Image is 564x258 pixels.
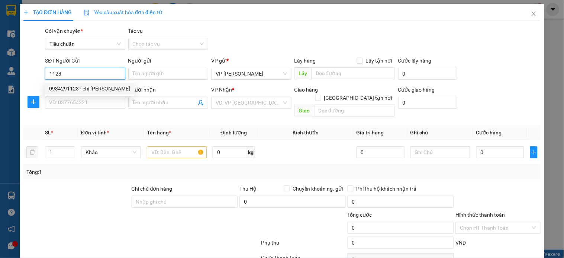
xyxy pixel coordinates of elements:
span: user-add [198,100,204,106]
span: Tiêu chuẩn [49,38,120,50]
span: Lấy hàng [294,58,316,64]
span: Cước hàng [476,130,502,136]
strong: Công ty TNHH Phúc Xuyên [49,4,112,20]
div: Tổng: 1 [26,168,218,176]
span: SL [45,130,51,136]
span: Kích thước [293,130,318,136]
label: Ghi chú đơn hàng [132,186,173,192]
input: Cước lấy hàng [398,68,458,80]
span: Giao [294,105,314,117]
span: Gói vận chuyển [45,28,83,34]
img: icon [84,10,90,16]
div: 0934291123 - chị Nga [45,83,135,95]
input: Cước giao hàng [398,97,458,109]
input: Dọc đường [312,67,395,79]
span: Đơn vị tính [81,130,109,136]
input: VD: Bàn, Ghế [147,146,207,158]
label: Tác vụ [128,28,143,34]
span: VP Hạ Long [216,68,287,79]
label: Cước giao hàng [398,87,435,93]
span: kg [247,146,255,158]
th: Ghi chú [407,125,473,140]
strong: 024 3236 3236 - [45,28,116,41]
span: Giao hàng [294,87,318,93]
span: Giá trị hàng [357,130,384,136]
span: plus [531,149,537,155]
span: VP Nhận [211,87,232,93]
span: Phí thu hộ khách nhận trả [354,185,420,193]
span: Tổng cước [348,212,372,218]
span: Khác [86,147,136,158]
span: Gửi hàng [GEOGRAPHIC_DATA]: Hotline: [45,22,116,48]
span: plus [23,10,29,15]
input: 0 [357,146,405,158]
span: TẠO ĐƠN HÀNG [23,9,72,15]
span: Chuyển khoản ng. gửi [290,185,346,193]
button: Close [523,4,544,25]
div: 0934291123 - chị [PERSON_NAME] [49,85,130,93]
span: plus [28,99,39,105]
input: Ghi Chú [410,146,470,158]
button: plus [530,146,538,158]
label: Cước lấy hàng [398,58,432,64]
span: [GEOGRAPHIC_DATA] tận nơi [321,94,395,102]
span: Lấy tận nơi [363,57,395,65]
input: Dọc đường [314,105,395,117]
span: VND [455,240,466,246]
span: Thu Hộ [239,186,257,192]
span: close [531,11,537,17]
div: SĐT Người Gửi [45,57,125,65]
strong: 0888 827 827 - 0848 827 827 [57,35,116,48]
button: delete [26,146,38,158]
div: VP gửi [211,57,291,65]
span: Lấy [294,67,312,79]
label: Hình thức thanh toán [455,212,505,218]
span: Tên hàng [147,130,171,136]
div: Người gửi [128,57,208,65]
span: Gửi hàng Hạ Long: Hotline: [44,50,117,63]
div: Phụ thu [260,239,347,252]
input: Ghi chú đơn hàng [132,196,238,208]
span: Yêu cầu xuất hóa đơn điện tử [84,9,162,15]
button: plus [28,96,39,108]
div: Người nhận [128,86,208,94]
span: Định lượng [220,130,247,136]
